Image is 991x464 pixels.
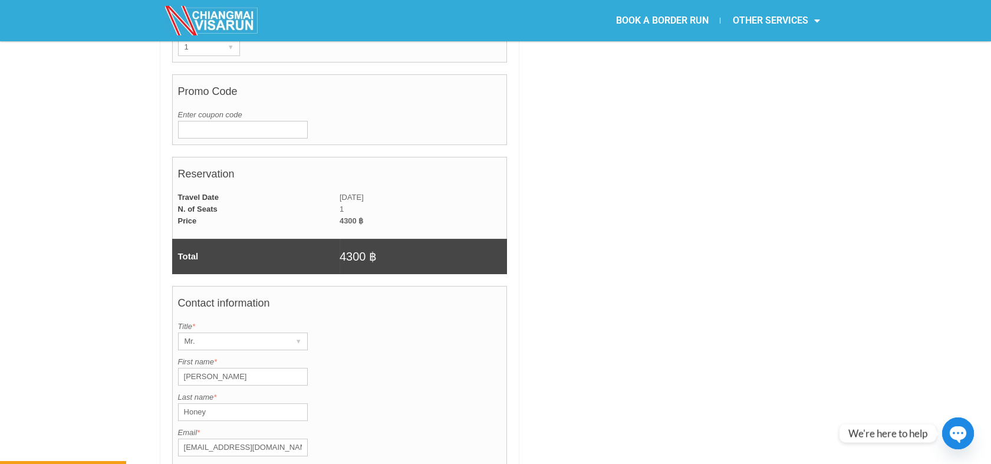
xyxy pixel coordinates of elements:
label: First name [178,356,502,368]
td: Total [172,239,340,274]
td: 4300 ฿ [340,239,507,274]
h4: Promo Code [178,80,502,109]
td: 4300 ฿ [340,215,507,227]
label: Title [178,321,502,333]
a: OTHER SERVICES [720,7,831,34]
td: N. of Seats [172,203,340,215]
label: Last name [178,391,502,403]
td: 1 [340,203,507,215]
div: Mr. [179,333,285,350]
td: [DATE] [340,192,507,203]
h4: Reservation [178,162,502,192]
td: Price [172,215,340,227]
div: ▾ [223,39,239,55]
label: Email [178,427,502,439]
td: Travel Date [172,192,340,203]
a: BOOK A BORDER RUN [604,7,720,34]
div: 1 [179,39,217,55]
label: Enter coupon code [178,109,502,121]
nav: Menu [495,7,831,34]
h4: Contact information [178,291,502,321]
div: ▾ [291,333,307,350]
